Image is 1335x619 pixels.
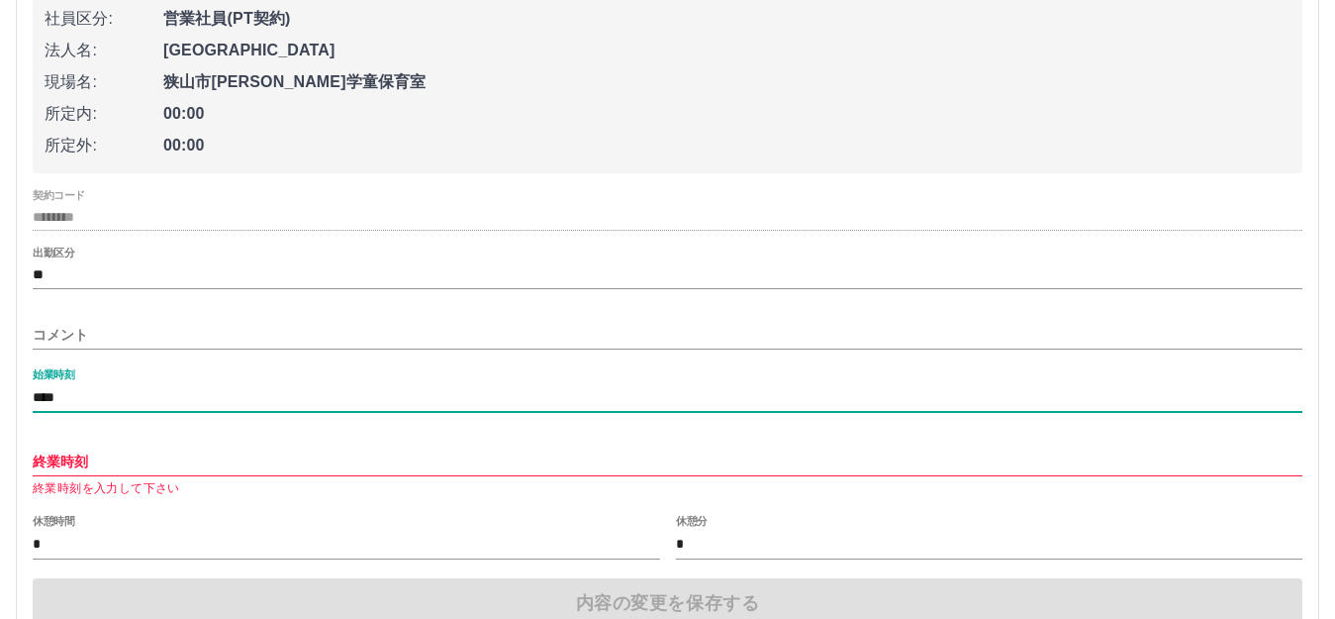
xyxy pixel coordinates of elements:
label: 休憩分 [676,513,708,528]
span: [GEOGRAPHIC_DATA] [163,39,1290,62]
label: 契約コード [33,188,85,203]
span: 社員区分: [45,7,163,31]
span: 00:00 [163,134,1290,157]
span: 00:00 [163,102,1290,126]
span: 営業社員(PT契約) [163,7,1290,31]
span: 現場名: [45,70,163,94]
span: 所定外: [45,134,163,157]
span: 狭山市[PERSON_NAME]学童保育室 [163,70,1290,94]
label: 休憩時間 [33,513,74,528]
span: 法人名: [45,39,163,62]
label: 始業時刻 [33,366,74,381]
span: 所定内: [45,102,163,126]
label: 出勤区分 [33,246,74,260]
p: 終業時刻を入力して下さい [33,479,1302,499]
